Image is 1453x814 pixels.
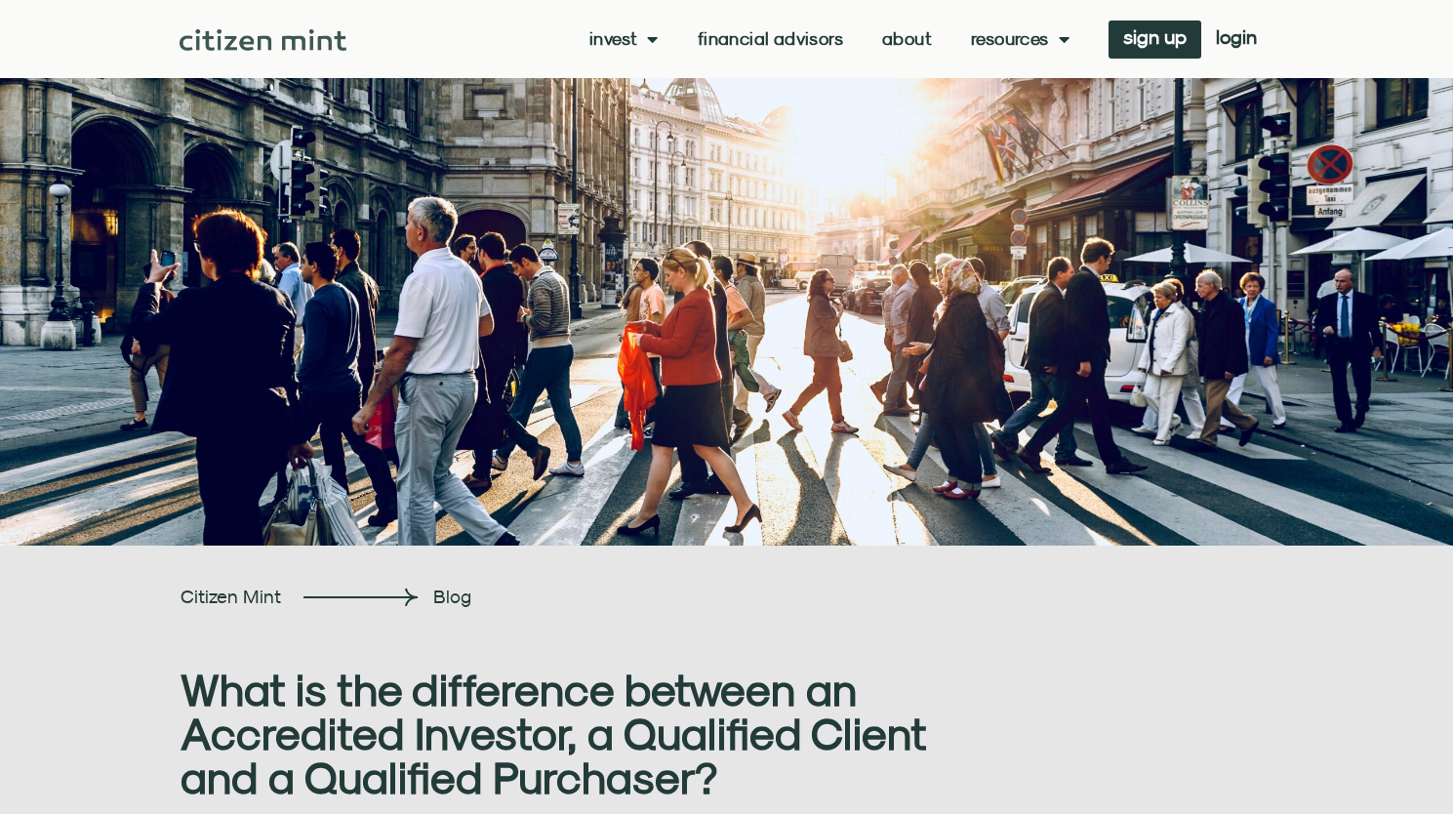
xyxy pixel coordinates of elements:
span: sign up [1123,30,1187,44]
nav: Menu [589,29,1070,49]
h2: Blog [433,585,942,609]
a: Financial Advisors [698,29,843,49]
a: About [882,29,932,49]
h2: Citizen Mint [181,585,288,609]
a: Invest [589,29,659,49]
h1: What is the difference between an Accredited Investor, a Qualified Client and a Qualified Purchaser? [181,668,948,799]
img: Citizen Mint [180,29,346,51]
a: sign up [1109,20,1201,59]
a: Resources [971,29,1070,49]
span: login [1216,30,1257,44]
a: login [1201,20,1271,59]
